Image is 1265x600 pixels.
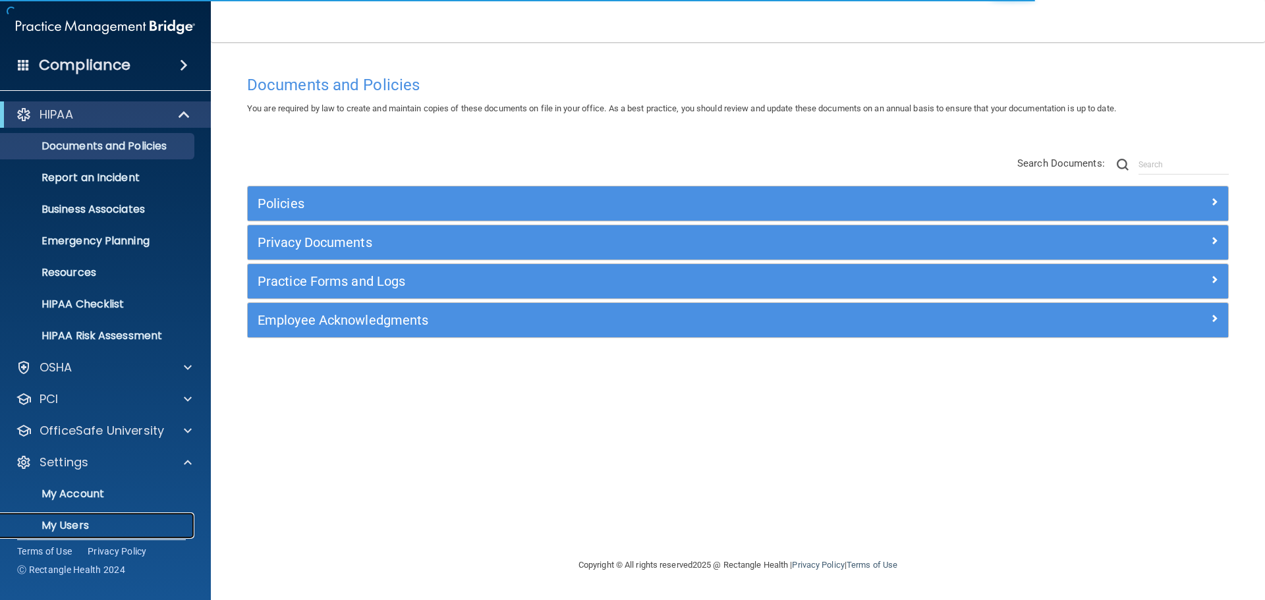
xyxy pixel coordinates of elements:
[40,454,88,470] p: Settings
[16,14,195,40] img: PMB logo
[258,193,1218,214] a: Policies
[40,423,164,439] p: OfficeSafe University
[247,76,1229,94] h4: Documents and Policies
[17,545,72,558] a: Terms of Use
[39,56,130,74] h4: Compliance
[40,360,72,375] p: OSHA
[258,313,973,327] h5: Employee Acknowledgments
[258,235,973,250] h5: Privacy Documents
[247,103,1116,113] span: You are required by law to create and maintain copies of these documents on file in your office. ...
[258,196,973,211] h5: Policies
[9,266,188,279] p: Resources
[1117,159,1129,171] img: ic-search.3b580494.png
[88,545,147,558] a: Privacy Policy
[16,360,192,375] a: OSHA
[9,487,188,501] p: My Account
[258,271,1218,292] a: Practice Forms and Logs
[9,519,188,532] p: My Users
[16,423,192,439] a: OfficeSafe University
[16,391,192,407] a: PCI
[40,391,58,407] p: PCI
[1138,155,1229,175] input: Search
[9,203,188,216] p: Business Associates
[9,234,188,248] p: Emergency Planning
[258,310,1218,331] a: Employee Acknowledgments
[9,329,188,342] p: HIPAA Risk Assessment
[847,560,897,570] a: Terms of Use
[497,544,978,586] div: Copyright © All rights reserved 2025 @ Rectangle Health | |
[1017,157,1105,169] span: Search Documents:
[16,107,191,123] a: HIPAA
[17,563,125,576] span: Ⓒ Rectangle Health 2024
[9,140,188,153] p: Documents and Policies
[258,274,973,288] h5: Practice Forms and Logs
[16,454,192,470] a: Settings
[792,560,844,570] a: Privacy Policy
[9,171,188,184] p: Report an Incident
[258,232,1218,253] a: Privacy Documents
[40,107,73,123] p: HIPAA
[9,298,188,311] p: HIPAA Checklist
